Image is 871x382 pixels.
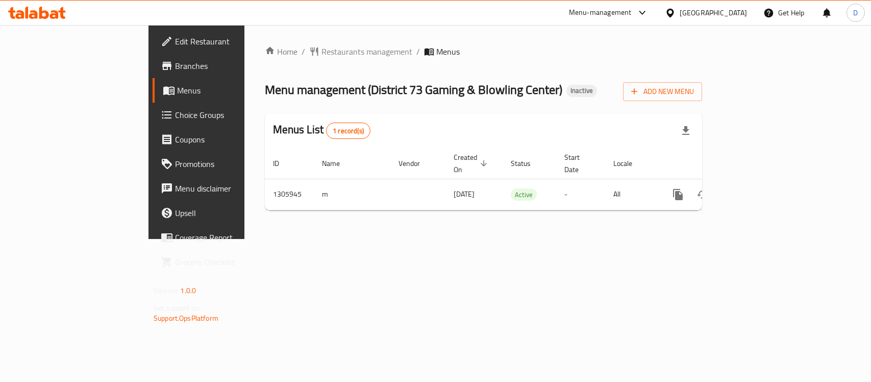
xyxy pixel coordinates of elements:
[153,127,294,152] a: Coupons
[153,29,294,54] a: Edit Restaurant
[154,284,179,297] span: Version:
[180,284,196,297] span: 1.0.0
[175,109,286,121] span: Choice Groups
[314,179,390,210] td: m
[265,148,772,210] table: enhanced table
[153,225,294,250] a: Coverage Report
[326,123,370,139] div: Total records count
[853,7,858,18] span: D
[566,85,597,97] div: Inactive
[175,158,286,170] span: Promotions
[153,176,294,201] a: Menu disclaimer
[153,152,294,176] a: Promotions
[153,103,294,127] a: Choice Groups
[153,54,294,78] a: Branches
[564,151,593,176] span: Start Date
[623,82,702,101] button: Add New Menu
[631,85,694,98] span: Add New Menu
[175,231,286,244] span: Coverage Report
[153,250,294,274] a: Grocery Checklist
[175,133,286,146] span: Coupons
[556,179,605,210] td: -
[175,207,286,219] span: Upsell
[666,182,690,207] button: more
[399,157,433,170] span: Vendor
[175,35,286,47] span: Edit Restaurant
[265,78,562,101] span: Menu management ( District 73 Gaming & Blowling Center )
[605,179,658,210] td: All
[511,189,537,201] span: Active
[658,148,772,179] th: Actions
[175,60,286,72] span: Branches
[566,86,597,95] span: Inactive
[454,187,475,201] span: [DATE]
[154,301,201,315] span: Get support on:
[454,151,490,176] span: Created On
[436,45,460,58] span: Menus
[154,312,218,325] a: Support.OpsPlatform
[680,7,747,18] div: [GEOGRAPHIC_DATA]
[175,182,286,195] span: Menu disclaimer
[321,45,412,58] span: Restaurants management
[569,7,632,19] div: Menu-management
[511,188,537,201] div: Active
[265,45,702,58] nav: breadcrumb
[416,45,420,58] li: /
[690,182,715,207] button: Change Status
[273,122,370,139] h2: Menus List
[175,256,286,268] span: Grocery Checklist
[177,84,286,97] span: Menus
[674,118,698,143] div: Export file
[273,157,292,170] span: ID
[153,78,294,103] a: Menus
[613,157,645,170] span: Locale
[322,157,353,170] span: Name
[511,157,544,170] span: Status
[302,45,305,58] li: /
[327,126,370,136] span: 1 record(s)
[153,201,294,225] a: Upsell
[309,45,412,58] a: Restaurants management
